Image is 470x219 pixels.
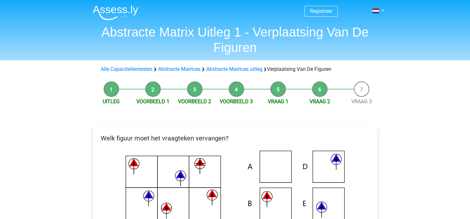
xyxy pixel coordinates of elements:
a: Voorbeeld 1 [136,98,169,105]
a: Abstracte Matrices [158,66,201,72]
a: Voorbeeld 2 [178,98,211,105]
div: Verplaatsing Van De Figuren [98,65,372,73]
a: Alle Capaciteitentesten [101,66,152,72]
p: Welk figuur moet het vraagteken vervangen? [98,133,372,143]
h1: Abstracte Matrix Uitleg 1 - Verplaatsing Van De Figuren [88,24,383,55]
img: Assessly [93,5,138,20]
a: Vraag 3 [351,98,372,105]
a: Voorbeeld 3 [220,98,253,105]
a: Registreer [310,8,332,14]
a: Vraag 2 [310,98,330,105]
a: Vraag 1 [268,98,288,105]
a: Uitleg [103,98,120,105]
a: Abstracte Matrices uitleg [206,66,262,72]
